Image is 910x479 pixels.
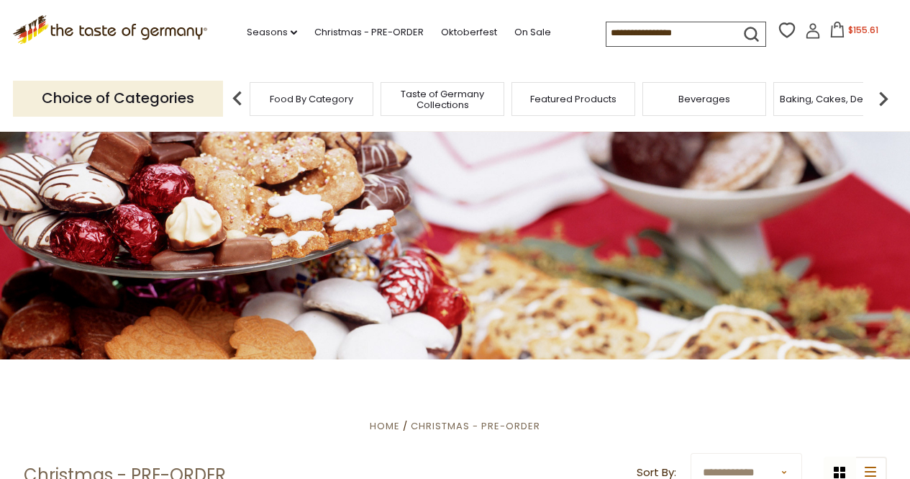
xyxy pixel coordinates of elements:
a: Beverages [678,94,730,104]
a: Food By Category [270,94,353,104]
a: Christmas - PRE-ORDER [314,24,424,40]
a: Baking, Cakes, Desserts [780,94,891,104]
span: $155.61 [848,24,878,36]
img: previous arrow [223,84,252,113]
a: On Sale [514,24,551,40]
p: Choice of Categories [13,81,223,116]
a: Home [370,419,400,433]
a: Featured Products [530,94,616,104]
a: Oktoberfest [441,24,497,40]
button: $155.61 [824,22,885,43]
a: Seasons [247,24,297,40]
img: next arrow [869,84,898,113]
a: Taste of Germany Collections [385,89,500,110]
a: Christmas - PRE-ORDER [411,419,540,433]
